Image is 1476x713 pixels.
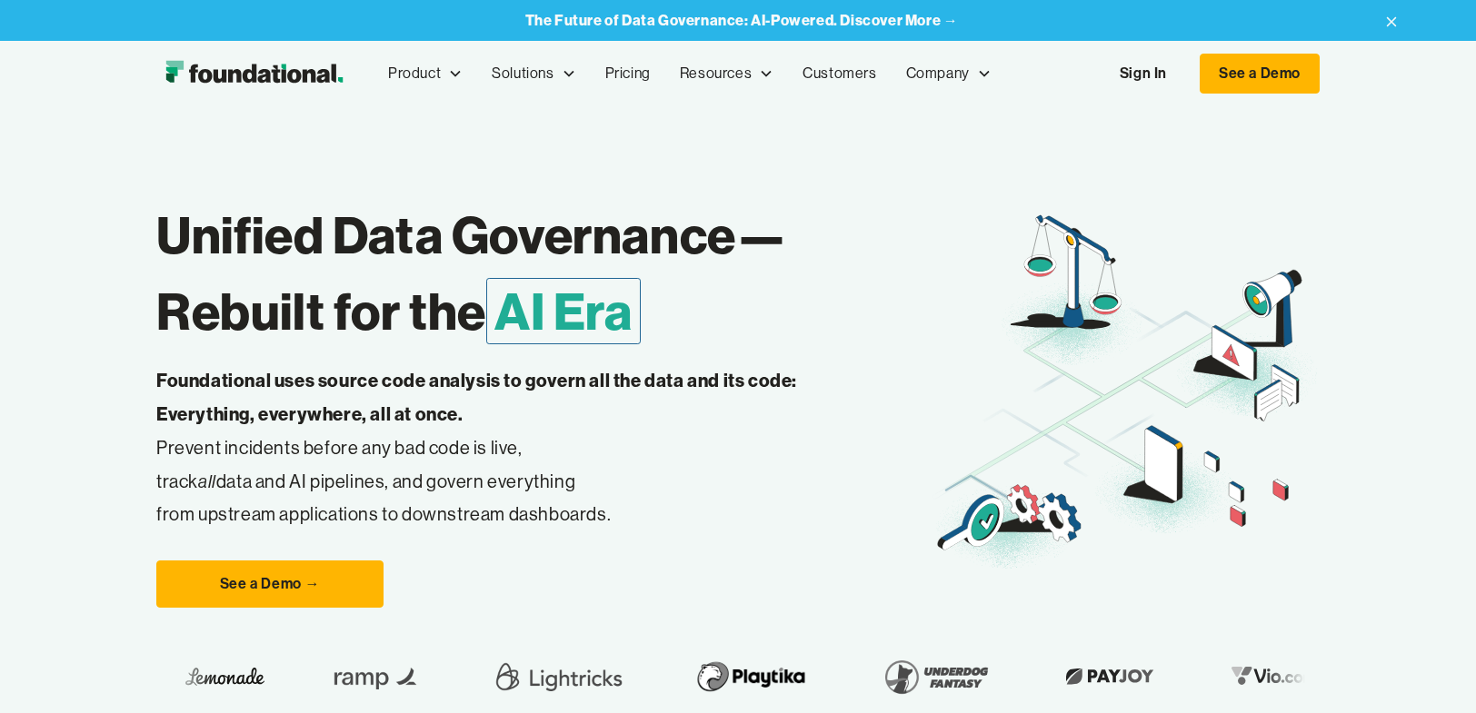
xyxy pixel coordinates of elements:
[525,12,959,29] a: The Future of Data Governance: AI-Powered. Discover More →
[892,44,1006,104] div: Company
[1042,662,1149,690] img: Payjoy
[486,278,641,344] span: AI Era
[591,44,665,104] a: Pricing
[156,197,932,350] h1: Unified Data Governance— Rebuilt for the
[492,62,553,85] div: Solutions
[680,62,752,85] div: Resources
[665,44,788,104] div: Resources
[198,470,216,492] em: all
[1200,54,1320,94] a: See a Demo
[308,651,417,702] img: Ramp
[171,662,250,690] img: Lemonade
[475,651,613,702] img: Lightricks
[156,560,384,608] a: See a Demo →
[906,62,970,85] div: Company
[672,651,802,702] img: Playtika
[477,44,590,104] div: Solutions
[788,44,891,104] a: Customers
[860,651,983,702] img: Underdog Fantasy
[156,364,854,531] p: Prevent incidents before any bad code is live, track data and AI pipelines, and govern everything...
[1102,54,1185,93] a: Sign In
[156,55,352,92] img: Foundational Logo
[525,11,959,29] strong: The Future of Data Governance: AI-Powered. Discover More →
[374,44,477,104] div: Product
[388,62,441,85] div: Product
[156,369,797,425] strong: Foundational uses source code analysis to govern all the data and its code: Everything, everywher...
[1207,662,1312,690] img: Vio.com
[156,55,352,92] a: home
